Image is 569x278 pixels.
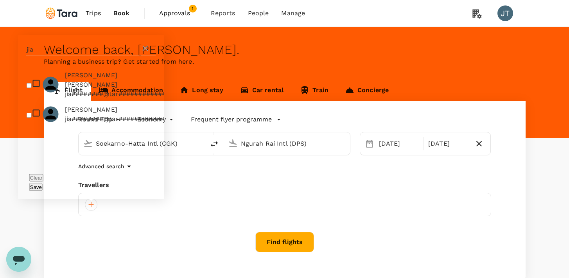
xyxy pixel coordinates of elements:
span: [PERSON_NAME] [PERSON_NAME] [65,71,166,89]
span: Trips [86,9,101,18]
img: Tara Climate Ltd [44,5,80,22]
div: [DATE] [425,136,471,151]
span: People [248,9,269,18]
button: delete [205,135,224,153]
span: Manage [281,9,305,18]
span: Book [113,9,130,18]
button: Save [29,184,43,191]
span: [PERSON_NAME] [65,105,166,114]
p: jia########@tar############ [65,114,166,124]
p: Planning a business trip? Get started from here. [44,57,526,66]
div: [DATE] [376,136,422,151]
input: Search for traveller [27,43,141,56]
button: Open [345,143,346,144]
a: Train [292,82,337,101]
div: Welcome back , [PERSON_NAME] . [44,43,526,57]
div: Travellers [78,180,491,190]
button: Open [199,143,201,144]
span: Reports [211,9,235,18]
span: 1 [189,5,197,12]
button: Find flights [255,232,314,252]
iframe: Button to launch messaging window [6,247,31,272]
span: Approvals [159,9,198,18]
p: jia########@tar############ [65,89,166,99]
div: JT [497,5,513,21]
input: Going to [241,137,334,150]
button: Frequent flyer programme [191,115,281,124]
a: Concierge [337,82,397,101]
a: Car rental [232,82,292,101]
a: Long stay [171,82,231,101]
button: Clear [29,174,43,182]
p: Frequent flyer programme [191,115,272,124]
